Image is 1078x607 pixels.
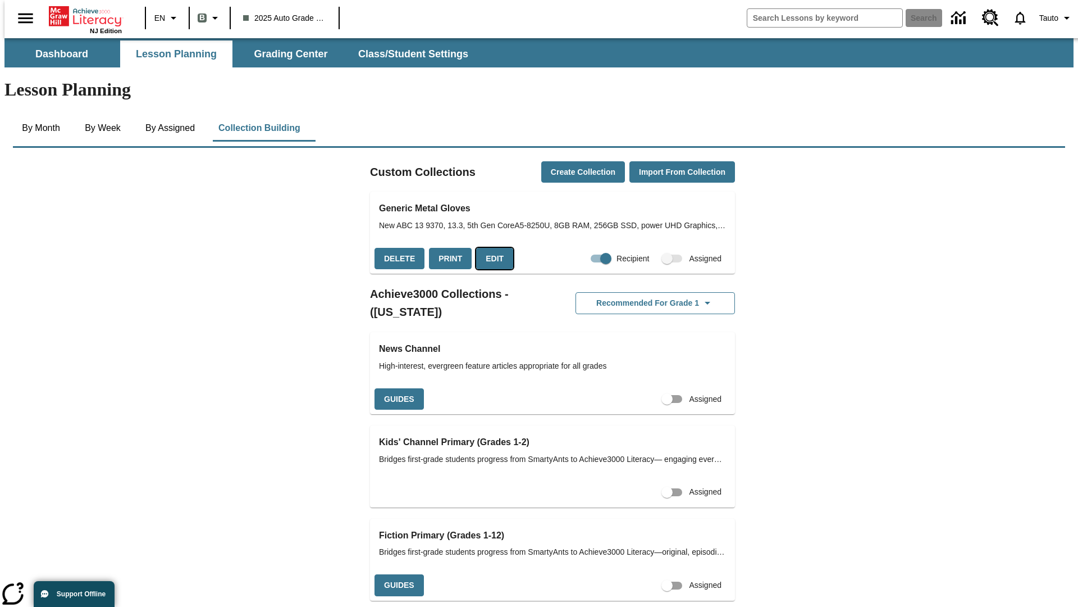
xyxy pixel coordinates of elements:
[575,292,735,314] button: Recommended for Grade 1
[616,253,649,265] span: Recipient
[379,341,726,357] h3: News Channel
[243,12,326,24] span: 2025 Auto Grade 1 B
[136,48,217,61] span: Lesson Planning
[689,579,721,591] span: Assigned
[136,115,204,142] button: By Assigned
[374,574,424,596] button: Guides
[75,115,131,142] button: By Week
[235,40,347,67] button: Grading Center
[689,253,721,265] span: Assigned
[379,546,726,558] span: Bridges first-grade students progress from SmartyAnts to Achieve3000 Literacy—original, episodic ...
[429,248,472,270] button: Print, will open in a new window
[254,48,327,61] span: Grading Center
[629,161,735,183] button: Import from Collection
[34,581,115,607] button: Support Offline
[747,9,902,27] input: search field
[35,48,88,61] span: Dashboard
[370,163,476,181] h2: Custom Collections
[49,4,122,34] div: Home
[944,3,975,34] a: Data Center
[9,2,42,35] button: Open side menu
[13,115,69,142] button: By Month
[49,5,122,28] a: Home
[370,285,552,321] h2: Achieve3000 Collections - ([US_STATE])
[689,393,721,405] span: Assigned
[379,528,726,543] h3: Fiction Primary (Grades 1-12)
[374,388,424,410] button: Guides
[199,11,205,25] span: B
[120,40,232,67] button: Lesson Planning
[193,8,226,28] button: Boost Class color is gray green. Change class color
[90,28,122,34] span: NJ Edition
[379,201,726,216] h3: Generic Metal Gloves
[6,40,118,67] button: Dashboard
[4,40,478,67] div: SubNavbar
[1039,12,1058,24] span: Tauto
[975,3,1006,33] a: Resource Center, Will open in new tab
[476,248,513,270] button: Edit
[379,434,726,450] h3: Kids' Channel Primary (Grades 1-2)
[379,220,726,232] span: New ABC 13 9370, 13.3, 5th Gen CoreA5-8250U, 8GB RAM, 256GB SSD, power UHD Graphics, OS 10 Home, ...
[209,115,309,142] button: Collection Building
[358,48,468,61] span: Class/Student Settings
[349,40,477,67] button: Class/Student Settings
[4,79,1074,100] h1: Lesson Planning
[1035,8,1078,28] button: Profile/Settings
[149,8,185,28] button: Language: EN, Select a language
[154,12,165,24] span: EN
[57,590,106,598] span: Support Offline
[374,248,424,270] button: Delete
[4,38,1074,67] div: SubNavbar
[541,161,625,183] button: Create Collection
[1006,3,1035,33] a: Notifications
[379,360,726,372] span: High-interest, evergreen feature articles appropriate for all grades
[379,454,726,465] span: Bridges first-grade students progress from SmartyAnts to Achieve3000 Literacy— engaging evergreen...
[689,486,721,498] span: Assigned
